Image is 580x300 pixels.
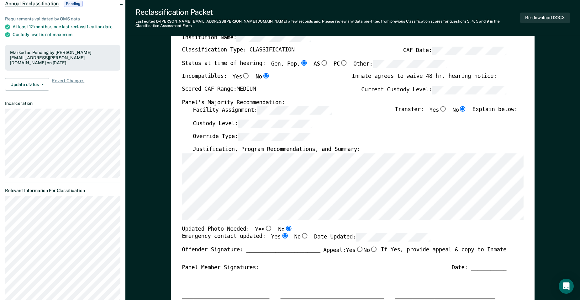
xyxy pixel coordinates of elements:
[242,73,250,79] input: Yes
[356,233,430,242] input: Date Updated:
[452,106,467,115] label: No
[233,73,250,81] label: Yes
[182,33,311,42] label: Institution Name:
[182,225,293,233] div: Updated Photo Needed:
[363,246,378,254] label: No
[432,86,506,94] input: Current Custody Level:
[361,86,506,94] label: Current Custody Level:
[370,246,378,252] input: No
[300,60,308,66] input: Gen. Pop.
[5,101,120,106] dt: Incarceration
[193,106,332,115] label: Facility Assignment:
[281,233,289,239] input: Yes
[373,60,447,68] input: Other:
[182,99,506,106] div: Panel's Majority Recommendation:
[182,233,430,246] div: Emergency contact updated:
[439,106,447,112] input: Yes
[182,86,256,94] label: Scored CAF Range: MEDIUM
[182,264,259,271] div: Panel Member Signatures:
[5,78,49,91] button: Update status
[334,60,348,68] label: PC
[352,73,506,86] div: Inmate agrees to waive 48 hr. hearing notice: __
[238,133,312,141] input: Override Type:
[353,60,447,68] label: Other:
[346,246,363,254] label: Yes
[238,120,312,128] input: Custody Level:
[265,225,272,231] input: Yes
[314,60,328,68] label: AS
[103,24,112,29] span: date
[182,60,447,73] div: Status at time of hearing:
[193,146,360,153] label: Justification, Program Recommendations, and Summary:
[193,133,312,141] label: Override Type:
[356,246,363,252] input: Yes
[520,13,570,23] button: Re-download DOCX
[5,16,120,22] div: Requirements validated by OMS data
[314,233,430,242] label: Date Updated:
[53,32,72,37] span: maximum
[193,120,312,128] label: Custody Level:
[237,33,311,42] input: Institution Name:
[271,233,289,242] label: Yes
[452,264,507,271] div: Date: ___________
[559,279,574,294] div: Open Intercom Messenger
[323,246,378,259] label: Appeal:
[182,47,294,55] label: Classification Type: CLASSIFICATION
[262,73,270,79] input: No
[257,106,332,115] input: Facility Assignment:
[459,106,467,112] input: No
[432,47,506,55] input: CAF Date:
[271,60,308,68] label: Gen. Pop.
[135,8,520,17] div: Reclassification Packet
[13,24,120,29] div: At least 12 months since last reclassification
[429,106,447,115] label: Yes
[395,106,517,119] div: Transfer: Explain below:
[135,19,520,28] div: Last edited by [PERSON_NAME][EMAIL_ADDRESS][PERSON_NAME][DOMAIN_NAME] . Please review any data pr...
[64,1,82,7] span: Pending
[294,233,309,242] label: No
[5,1,59,7] span: Annual Reclassification
[182,246,506,264] div: Offender Signature: _______________________ If Yes, provide appeal & copy to Inmate
[10,50,115,66] div: Marked as Pending by [PERSON_NAME][EMAIL_ADDRESS][PERSON_NAME][DOMAIN_NAME] on [DATE].
[52,78,84,91] span: Revert Changes
[288,19,320,24] span: a few seconds ago
[13,32,120,37] div: Custody level is not
[301,233,308,239] input: No
[403,47,507,55] label: CAF Date:
[278,225,293,233] label: No
[285,225,293,231] input: No
[340,60,348,66] input: PC
[5,188,120,193] dt: Relevant Information For Classification
[182,73,270,86] div: Incompatibles:
[320,60,328,66] input: AS
[255,225,272,233] label: Yes
[256,73,270,81] label: No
